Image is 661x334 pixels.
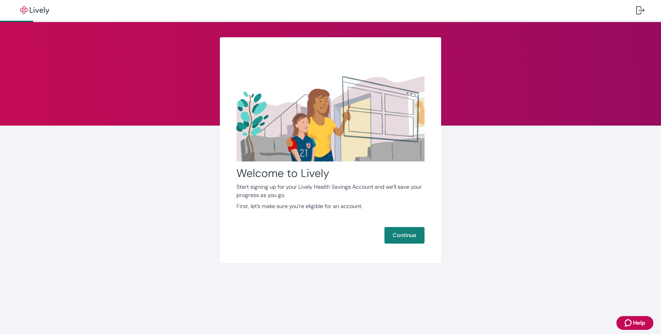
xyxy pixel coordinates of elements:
p: Start signing up for your Lively Health Savings Account and we’ll save your progress as you go. [236,183,425,199]
button: Zendesk support iconHelp [616,316,653,330]
h2: Welcome to Lively [236,166,425,180]
svg: Zendesk support icon [625,319,633,327]
button: Log out [631,2,650,19]
p: First, let’s make sure you’re eligible for an account. [236,202,425,210]
img: Lively [15,6,54,14]
button: Continue [384,227,425,244]
span: Help [633,319,645,327]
